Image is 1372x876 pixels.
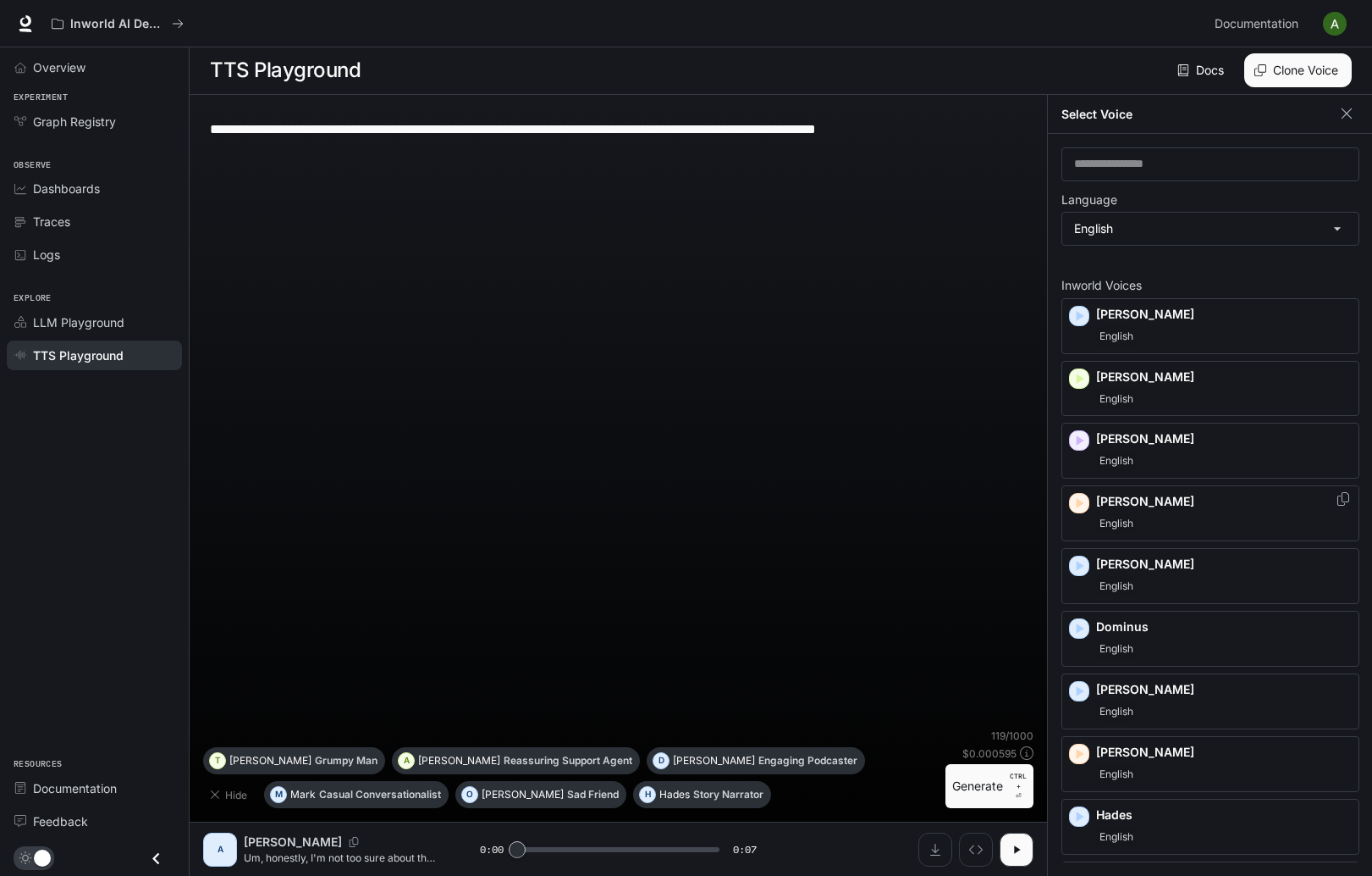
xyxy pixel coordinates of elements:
span: English [1096,827,1137,847]
span: English [1096,326,1137,347]
button: Close drawer [137,841,175,876]
span: Overview [33,58,85,76]
p: Language [1061,194,1117,206]
button: O[PERSON_NAME]Sad Friend [455,781,626,808]
span: English [1096,513,1137,534]
button: A[PERSON_NAME]Reassuring Support Agent [392,747,640,774]
button: Copy Voice ID [342,837,366,847]
img: User avatar [1323,12,1347,36]
p: 119 / 1000 [991,729,1033,743]
button: D[PERSON_NAME]Engaging Podcaster [647,747,865,774]
span: Dashboards [33,180,100,197]
span: English [1096,389,1137,409]
span: Logs [33,246,60,263]
p: [PERSON_NAME] [1096,369,1352,385]
p: ⏎ [1010,771,1027,801]
p: Inworld AI Demos [70,17,165,31]
p: [PERSON_NAME] [229,756,311,766]
p: Hades [659,790,690,800]
span: English [1096,701,1137,722]
p: Casual Conversationalist [319,790,441,800]
a: Docs [1174,53,1231,87]
span: Graph Registry [33,113,116,130]
span: LLM Playground [33,313,124,331]
button: HHadesStory Narrator [633,781,771,808]
div: D [653,747,669,774]
p: Reassuring Support Agent [504,756,632,766]
p: [PERSON_NAME] [1096,306,1352,323]
p: CTRL + [1010,771,1027,791]
span: English [1096,451,1137,471]
p: [PERSON_NAME] [482,790,564,800]
button: GenerateCTRL +⏎ [945,764,1033,808]
a: Documentation [7,773,182,803]
a: Feedback [7,807,182,836]
p: Inworld Voices [1061,280,1359,291]
button: T[PERSON_NAME]Grumpy Man [203,747,385,774]
div: English [1062,213,1358,245]
div: T [210,747,225,774]
p: [PERSON_NAME] [1096,493,1352,510]
p: Dominus [1096,618,1352,635]
p: Hades [1096,807,1352,823]
span: Dark mode toggle [34,848,51,867]
p: Mark [290,790,316,800]
p: Sad Friend [567,790,619,800]
button: All workspaces [44,7,191,41]
a: Overview [7,53,182,82]
p: [PERSON_NAME] [1096,556,1352,573]
a: TTS Playground [7,341,182,370]
span: Documentation [1215,14,1298,35]
span: Documentation [33,779,117,797]
a: Logs [7,240,182,269]
span: English [1096,764,1137,785]
button: Clone Voice [1244,53,1352,87]
span: TTS Playground [33,347,124,364]
p: Engaging Podcaster [758,756,857,766]
p: [PERSON_NAME] [418,756,500,766]
p: Grumpy Man [315,756,377,766]
span: Traces [33,213,70,230]
button: Copy Voice ID [1335,492,1352,506]
span: 0:07 [733,841,757,858]
span: English [1096,576,1137,596]
p: [PERSON_NAME] [1096,744,1352,761]
div: A [207,836,234,863]
span: 0:00 [480,841,504,858]
div: O [462,781,477,808]
p: Story Narrator [693,790,763,800]
p: [PERSON_NAME] [1096,430,1352,447]
p: Um, honestly, I'm not too sure about that, but, uh, I kinda remember hearing something about it o... [244,851,439,865]
button: User avatar [1318,7,1352,41]
a: Documentation [1208,7,1311,41]
p: [PERSON_NAME] [673,756,755,766]
div: A [399,747,414,774]
a: Traces [7,207,182,236]
a: LLM Playground [7,308,182,337]
p: [PERSON_NAME] [1096,681,1352,698]
button: MMarkCasual Conversationalist [264,781,449,808]
button: Hide [203,781,257,808]
button: Inspect [959,833,993,867]
button: Download audio [918,833,952,867]
p: $ 0.000595 [962,746,1017,761]
a: Dashboards [7,174,182,203]
div: H [640,781,655,808]
a: Graph Registry [7,107,182,136]
span: Feedback [33,812,88,830]
h1: TTS Playground [210,53,361,87]
span: English [1096,639,1137,659]
p: [PERSON_NAME] [244,834,342,851]
div: M [271,781,286,808]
